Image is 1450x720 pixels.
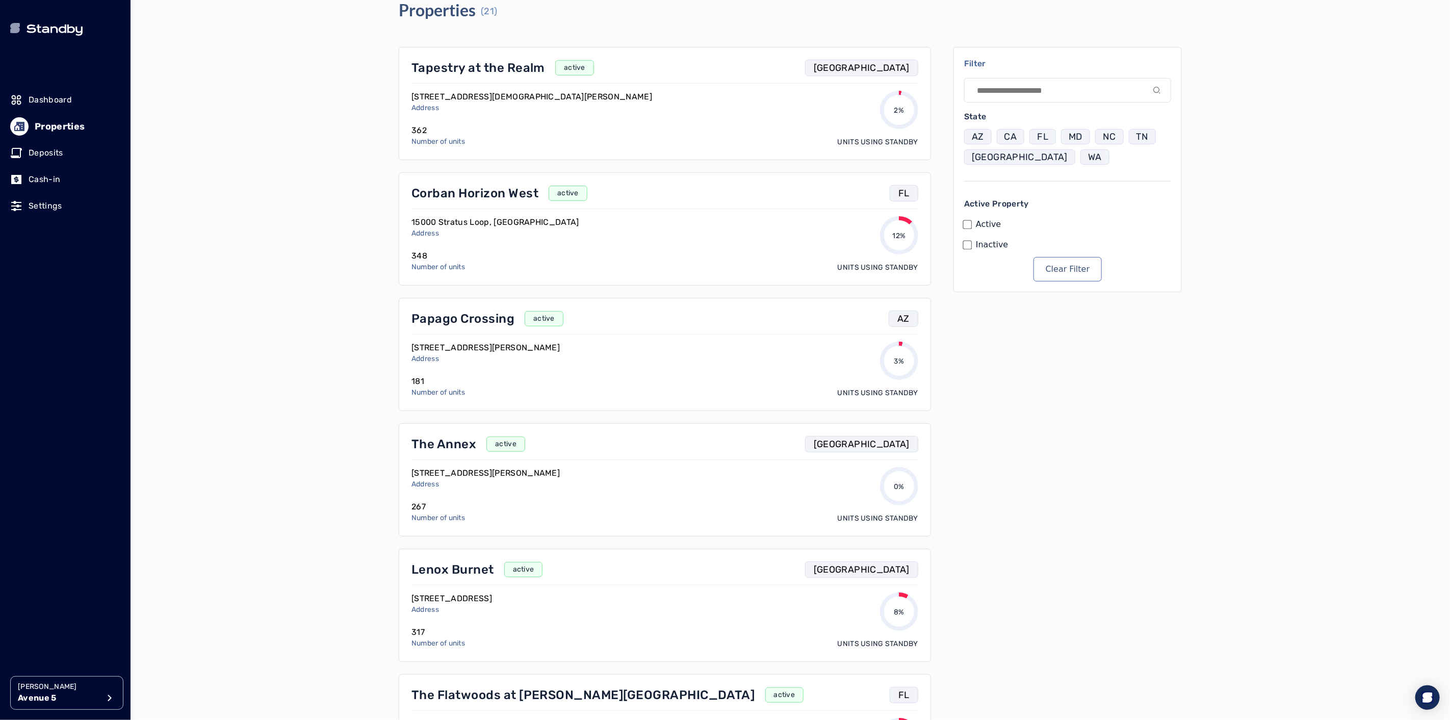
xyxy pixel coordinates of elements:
button: [PERSON_NAME]Avenue 5 [10,676,123,710]
div: Open Intercom Messenger [1415,685,1440,710]
a: Tapestry at the Realmactive[GEOGRAPHIC_DATA] [411,60,918,76]
a: Properties [10,115,120,138]
p: Units using Standby [838,639,918,649]
p: [STREET_ADDRESS] [411,593,492,605]
a: Papago CrossingactiveAZ [411,311,918,327]
button: CA [997,129,1025,144]
button: NC [1095,129,1124,144]
p: [PERSON_NAME] [18,682,99,692]
p: active [564,63,585,73]
a: Corban Horizon WestactiveFL [411,185,918,201]
p: Number of units [411,638,465,649]
p: Address [411,605,492,615]
p: Settings [29,200,62,212]
p: [GEOGRAPHIC_DATA] [972,150,1068,164]
p: Active Property [964,198,1171,210]
p: 2% [894,106,904,116]
p: Address [411,228,579,239]
p: Address [411,103,652,113]
p: Address [411,479,560,490]
button: TN [1129,129,1156,144]
label: Inactive [976,239,1008,251]
p: The Annex [411,436,476,452]
p: 0% [894,482,904,492]
p: 348 [411,250,465,262]
p: NC [1103,130,1116,144]
p: 267 [411,501,465,513]
p: Tapestry at the Realm [411,60,545,76]
p: active [557,188,579,198]
p: [STREET_ADDRESS][PERSON_NAME] [411,467,560,479]
p: MD [1069,130,1082,144]
a: Cash-in [10,168,120,191]
p: Units using Standby [838,263,918,273]
a: The Annexactive[GEOGRAPHIC_DATA] [411,436,918,452]
p: 8% [894,607,904,618]
p: [STREET_ADDRESS][DEMOGRAPHIC_DATA][PERSON_NAME] [411,91,652,103]
p: The Flatwoods at [PERSON_NAME][GEOGRAPHIC_DATA] [411,687,755,703]
p: 12% [893,231,906,241]
p: Lenox Burnet [411,561,494,578]
p: Number of units [411,262,465,272]
p: Properties [35,119,85,134]
p: Units using Standby [838,137,918,147]
p: TN [1136,130,1149,144]
p: 15000 Stratus Loop, [GEOGRAPHIC_DATA] [411,216,579,228]
p: Dashboard [29,94,72,106]
p: CA [1004,130,1017,144]
p: FL [898,186,910,200]
p: 181 [411,375,465,388]
a: The Flatwoods at [PERSON_NAME][GEOGRAPHIC_DATA]activeFL [411,687,918,703]
p: active [774,690,795,700]
button: WA [1080,149,1109,165]
a: Deposits [10,142,120,164]
a: Lenox Burnetactive[GEOGRAPHIC_DATA] [411,561,918,578]
p: Deposits [29,147,63,159]
p: Number of units [411,137,465,147]
p: Corban Horizon West [411,185,538,201]
p: 362 [411,124,465,137]
p: FL [1037,130,1048,144]
p: Units using Standby [838,388,918,398]
p: Number of units [411,388,465,398]
p: Units using Standby [838,513,918,524]
p: active [513,564,534,575]
p: Address [411,354,560,364]
p: Avenue 5 [18,692,99,704]
button: MD [1061,129,1090,144]
button: Clear Filter [1033,257,1102,281]
p: [GEOGRAPHIC_DATA] [814,437,910,451]
p: Number of units [411,513,465,523]
p: FL [898,688,910,702]
p: [GEOGRAPHIC_DATA] [814,562,910,577]
p: (21) [481,4,497,18]
p: Filter [964,58,1171,70]
a: Settings [10,195,120,217]
p: active [495,439,516,449]
p: State [964,111,1171,123]
p: active [533,314,555,324]
p: AZ [972,130,984,144]
p: Papago Crossing [411,311,514,327]
p: [STREET_ADDRESS][PERSON_NAME] [411,342,560,354]
p: Cash-in [29,173,60,186]
p: WA [1088,150,1102,164]
button: [GEOGRAPHIC_DATA] [964,149,1075,165]
p: AZ [897,312,910,326]
p: 317 [411,626,465,638]
a: Dashboard [10,89,120,111]
button: FL [1029,129,1056,144]
button: AZ [964,129,992,144]
p: 3% [894,356,904,367]
label: Active [976,218,1001,230]
p: [GEOGRAPHIC_DATA] [814,61,910,75]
